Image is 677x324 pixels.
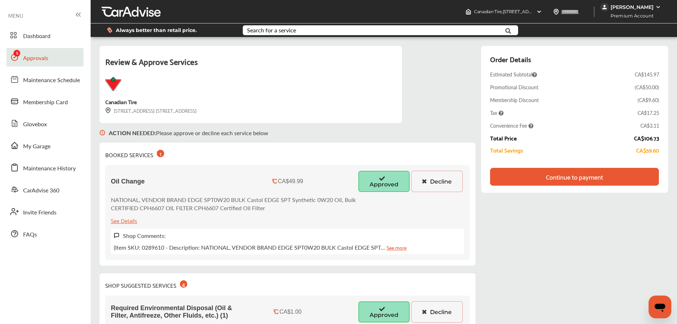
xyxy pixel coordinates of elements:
[490,53,531,65] div: Order Details
[105,97,137,106] div: Canadian Tire
[278,178,303,185] div: CA$49.99
[23,54,48,63] span: Approvals
[23,230,37,239] span: FAQs
[635,71,659,78] div: CA$145.97
[180,280,187,288] div: 4
[553,9,559,15] img: location_vector.a44bc228.svg
[358,301,410,323] button: Approved
[111,216,137,225] div: See Details
[600,3,609,11] img: jVpblrzwTbfkPYzPPzSLxeg0AAAAASUVORK5CYII=
[490,135,517,141] div: Total Price
[6,48,84,67] a: Approvals
[6,158,84,177] a: Maintenance History
[114,243,407,251] p: (Item SKU: 0289610 - Description: NATIONAL, VENDOR BRAND EDGE SPT0W20 BULK Castol EDGE SPT…
[638,109,659,116] div: CA$17.25
[649,296,671,318] iframe: Button to launch messaging window
[6,92,84,111] a: Membership Card
[490,147,523,153] div: Total Savings
[111,304,249,319] span: Required Environmental Disposal (Oil & Filter, Antifreeze, Other Fluids, etc.) (1)
[105,106,197,115] div: [STREET_ADDRESS] [STREET_ADDRESS]
[107,27,112,33] img: dollor_label_vector.a70140d1.svg
[23,208,57,217] span: Invite Friends
[23,164,76,173] span: Maintenance History
[466,9,471,15] img: header-home-logo.8d720a4f.svg
[111,178,145,185] span: Oil Change
[105,107,111,113] img: svg+xml;base64,PHN2ZyB3aWR0aD0iMTYiIGhlaWdodD0iMTciIHZpZXdCb3g9IjAgMCAxNiAxNyIgZmlsbD0ibm9uZSIgeG...
[411,171,463,192] button: Decline
[636,147,659,153] div: CA$59.60
[611,4,654,10] div: [PERSON_NAME]
[546,173,603,180] div: Continue to payment
[6,70,84,89] a: Maintenance Schedule
[640,122,659,129] div: CA$3.11
[116,28,197,33] span: Always better than retail price.
[23,76,80,85] span: Maintenance Schedule
[23,32,50,41] span: Dashboard
[105,77,121,91] img: logo-canadian-tire.png
[490,96,539,103] div: Membership Discount
[6,202,84,221] a: Invite Friends
[111,204,356,212] p: CERTIFIED CPH6607 OIL FILTER CPH6607 Certified Oil Filter
[123,232,166,240] label: Shop Comments:
[387,243,407,251] a: See more
[23,186,59,195] span: CarAdvise 360
[109,129,156,137] b: ACTION NEEDED :
[247,27,296,33] div: Search for a service
[100,123,105,143] img: svg+xml;base64,PHN2ZyB3aWR0aD0iMTYiIGhlaWdodD0iMTciIHZpZXdCb3g9IjAgMCAxNiAxNyIgZmlsbD0ibm9uZSIgeG...
[601,12,659,20] span: Premium Account
[23,120,47,129] span: Glovebox
[594,6,595,17] img: header-divider.bc55588e.svg
[536,9,542,15] img: header-down-arrow.9dd2ce7d.svg
[6,26,84,44] a: Dashboard
[6,224,84,243] a: FAQs
[114,233,119,239] img: svg+xml;base64,PHN2ZyB3aWR0aD0iMTYiIGhlaWdodD0iMTciIHZpZXdCb3g9IjAgMCAxNiAxNyIgZmlsbD0ibm9uZSIgeG...
[157,150,164,157] div: 1
[635,84,659,91] div: ( CA$50.00 )
[655,4,661,10] img: WGsFRI8htEPBVLJbROoPRyZpYNWhNONpIPPETTm6eUC0GeLEiAAAAAElFTkSuQmCC
[23,142,50,151] span: My Garage
[634,135,659,141] div: CA$106.73
[490,84,538,91] div: Promotional Discount
[105,54,396,77] div: Review & Approve Services
[105,279,187,290] div: SHOP SUGGESTED SERVICES
[109,129,268,137] p: Please approve or decline each service below
[490,71,537,78] span: Estimated Subtotal
[6,136,84,155] a: My Garage
[23,98,68,107] span: Membership Card
[279,309,301,315] div: CA$1.00
[111,196,356,204] p: NATIONAL, VENDOR BRAND EDGE SPT0W20 BULK Castol EDGE SPT Synthetic 0W20 Oil, Bulk
[6,114,84,133] a: Glovebox
[358,171,410,192] button: Approved
[474,9,596,14] span: Canadian Tire , [STREET_ADDRESS] BELLEVILLE , ON K8P 4V2
[490,109,504,116] span: Tax
[411,301,463,323] button: Decline
[490,122,533,129] span: Convenience Fee
[105,148,164,159] div: BOOKED SERVICES
[8,13,23,18] span: MENU
[638,96,659,103] div: ( CA$9.60 )
[6,180,84,199] a: CarAdvise 360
